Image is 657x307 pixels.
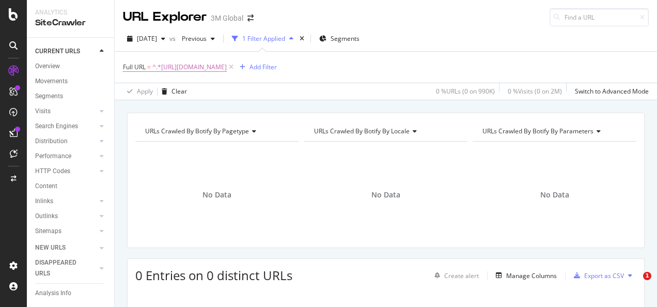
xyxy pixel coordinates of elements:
div: Movements [35,76,68,87]
div: Outlinks [35,211,58,222]
button: Switch to Advanced Mode [571,83,649,100]
a: CURRENT URLS [35,46,97,57]
button: Add Filter [236,61,277,73]
a: Movements [35,76,107,87]
div: Create alert [444,271,479,280]
a: NEW URLS [35,242,97,253]
div: Inlinks [35,196,53,207]
div: 3M Global [211,13,243,23]
a: Content [35,181,107,192]
span: URLs Crawled By Botify By parameters [482,127,593,135]
button: Apply [123,83,153,100]
span: 0 Entries on 0 distinct URLs [135,267,292,284]
span: = [147,63,151,71]
div: SiteCrawler [35,17,106,29]
div: times [298,34,306,44]
iframe: Intercom live chat [622,272,647,297]
div: Distribution [35,136,68,147]
div: Analytics [35,8,106,17]
span: Full URL [123,63,146,71]
a: Visits [35,106,97,117]
span: No Data [371,190,400,200]
a: Distribution [35,136,97,147]
div: Search Engines [35,121,78,132]
h4: URLs Crawled By Botify By pagetype [143,123,290,140]
div: Sitemaps [35,226,61,237]
button: Export as CSV [570,267,624,284]
input: Find a URL [550,8,649,26]
a: Sitemaps [35,226,97,237]
button: Create alert [430,267,479,284]
div: Export as CSV [584,271,624,280]
div: 0 % Visits ( 0 on 2M ) [508,87,562,96]
div: Segments [35,91,63,102]
button: Clear [158,83,187,100]
div: NEW URLS [35,242,66,253]
div: Add Filter [249,63,277,71]
span: No Data [202,190,231,200]
span: 2025 Sep. 14th [137,34,157,43]
div: Overview [35,61,60,72]
span: No Data [540,190,569,200]
a: Analysis Info [35,288,107,299]
a: HTTP Codes [35,166,97,177]
span: ^.*[URL][DOMAIN_NAME] [152,60,227,74]
span: Previous [178,34,207,43]
div: DISAPPEARED URLS [35,257,87,279]
span: URLs Crawled By Botify By locale [314,127,410,135]
div: Switch to Advanced Mode [575,87,649,96]
button: 1 Filter Applied [228,30,298,47]
h4: URLs Crawled By Botify By parameters [480,123,627,140]
div: arrow-right-arrow-left [247,14,254,22]
span: Segments [331,34,359,43]
div: Apply [137,87,153,96]
span: URLs Crawled By Botify By pagetype [145,127,249,135]
div: 1 Filter Applied [242,34,285,43]
a: Segments [35,91,107,102]
span: vs [169,34,178,43]
h4: URLs Crawled By Botify By locale [312,123,459,140]
a: Search Engines [35,121,97,132]
button: Segments [315,30,364,47]
div: HTTP Codes [35,166,70,177]
span: 1 [643,272,651,280]
button: Manage Columns [492,269,557,282]
a: Outlinks [35,211,97,222]
div: Visits [35,106,51,117]
div: CURRENT URLS [35,46,80,57]
div: Performance [35,151,71,162]
a: Overview [35,61,107,72]
button: [DATE] [123,30,169,47]
div: 0 % URLs ( 0 on 990K ) [436,87,495,96]
a: DISAPPEARED URLS [35,257,97,279]
a: Performance [35,151,97,162]
div: URL Explorer [123,8,207,26]
div: Content [35,181,57,192]
a: Inlinks [35,196,97,207]
div: Manage Columns [506,271,557,280]
div: Clear [171,87,187,96]
div: Analysis Info [35,288,71,299]
button: Previous [178,30,219,47]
